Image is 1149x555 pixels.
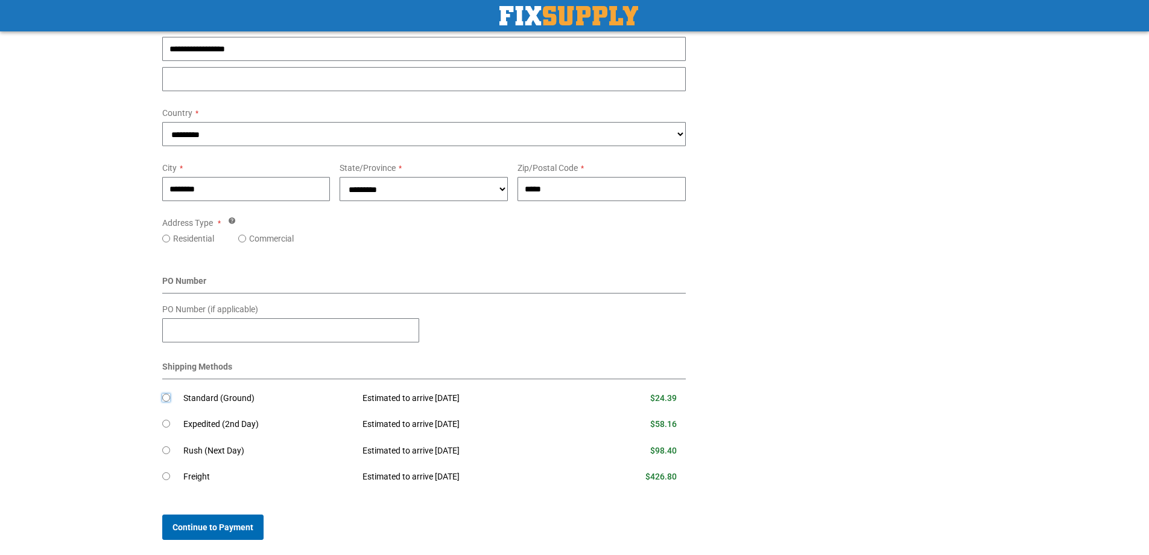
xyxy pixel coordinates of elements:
div: Shipping Methods [162,361,686,379]
td: Standard (Ground) [183,385,354,412]
span: Zip/Postal Code [518,163,578,173]
div: PO Number [162,275,686,294]
td: Freight [183,464,354,490]
span: Country [162,108,192,118]
td: Estimated to arrive [DATE] [353,464,586,490]
span: State/Province [340,163,396,173]
span: $426.80 [645,472,677,481]
td: Estimated to arrive [DATE] [353,438,586,464]
span: Address Type [162,218,213,228]
td: Expedited (2nd Day) [183,411,354,438]
td: Estimated to arrive [DATE] [353,411,586,438]
span: $98.40 [650,446,677,455]
img: Fix Industrial Supply [499,6,638,25]
span: Street Address [162,23,217,33]
td: Estimated to arrive [DATE] [353,385,586,412]
a: store logo [499,6,638,25]
span: City [162,163,177,173]
button: Continue to Payment [162,515,264,540]
span: $58.16 [650,419,677,429]
span: $24.39 [650,393,677,403]
td: Rush (Next Day) [183,438,354,464]
span: PO Number (if applicable) [162,304,258,314]
span: Continue to Payment [173,522,253,532]
label: Commercial [249,233,294,245]
label: Residential [173,233,214,245]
